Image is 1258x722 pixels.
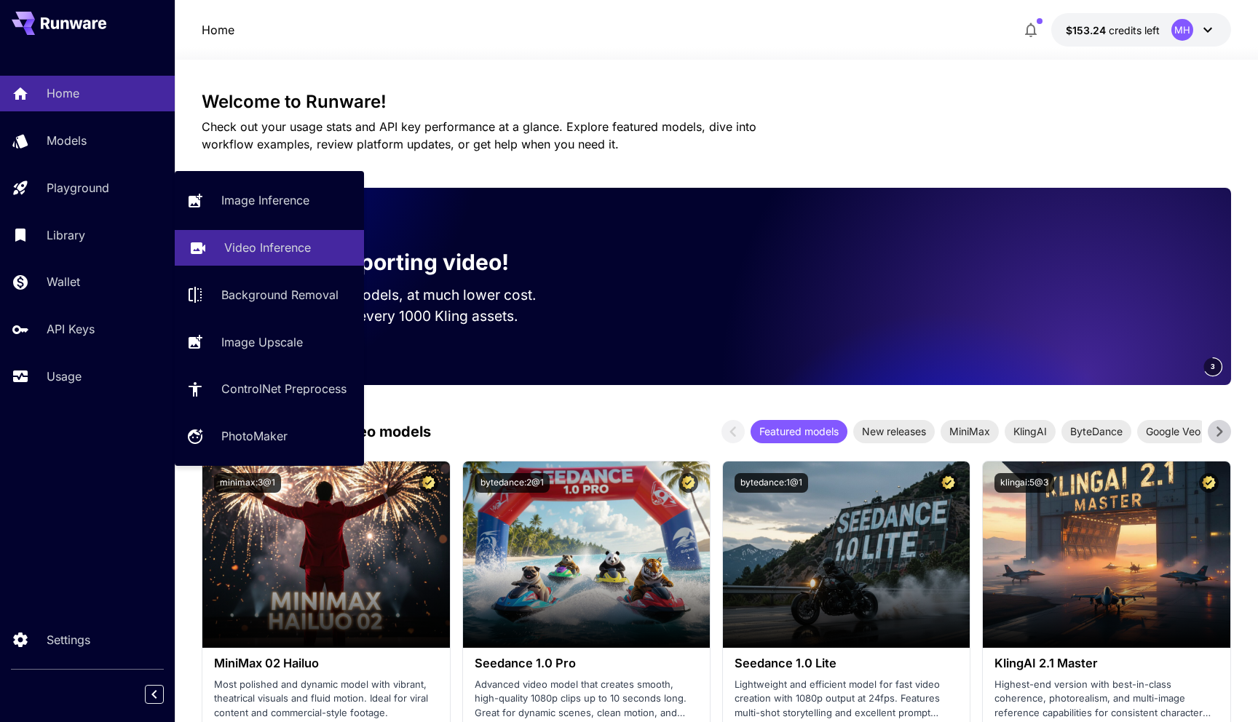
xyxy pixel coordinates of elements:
[47,320,95,338] p: API Keys
[221,191,309,209] p: Image Inference
[994,473,1054,493] button: klingai:5@3
[1199,473,1219,493] button: Certified Model – Vetted for best performance and includes a commercial license.
[221,333,303,351] p: Image Upscale
[202,21,234,39] nav: breadcrumb
[994,656,1218,670] h3: KlingAI 2.1 Master
[1005,424,1056,439] span: KlingAI
[47,226,85,244] p: Library
[202,92,1231,112] h3: Welcome to Runware!
[202,21,234,39] p: Home
[1066,23,1160,38] div: $153.2415
[983,461,1230,648] img: alt
[751,424,847,439] span: Featured models
[175,277,364,313] a: Background Removal
[1051,13,1231,47] button: $153.2415
[175,183,364,218] a: Image Inference
[266,246,509,279] p: Now supporting video!
[214,656,438,670] h3: MiniMax 02 Hailuo
[47,179,109,197] p: Playground
[1109,24,1160,36] span: credits left
[47,273,80,290] p: Wallet
[225,285,564,306] p: Run the best video models, at much lower cost.
[221,427,288,445] p: PhotoMaker
[475,656,698,670] h3: Seedance 1.0 Pro
[47,368,82,385] p: Usage
[202,119,756,151] span: Check out your usage stats and API key performance at a glance. Explore featured models, dive int...
[214,473,281,493] button: minimax:3@1
[175,324,364,360] a: Image Upscale
[47,631,90,648] p: Settings
[853,424,935,439] span: New releases
[221,286,339,304] p: Background Removal
[175,230,364,266] a: Video Inference
[224,239,311,256] p: Video Inference
[679,473,698,493] button: Certified Model – Vetted for best performance and includes a commercial license.
[723,461,970,648] img: alt
[938,473,958,493] button: Certified Model – Vetted for best performance and includes a commercial license.
[735,473,808,493] button: bytedance:1@1
[1066,24,1109,36] span: $153.24
[156,681,175,707] div: Collapse sidebar
[221,380,347,397] p: ControlNet Preprocess
[735,678,958,721] p: Lightweight and efficient model for fast video creation with 1080p output at 24fps. Features mult...
[175,371,364,407] a: ControlNet Preprocess
[47,132,87,149] p: Models
[175,418,364,454] a: PhotoMaker
[475,473,550,493] button: bytedance:2@1
[1061,424,1131,439] span: ByteDance
[994,678,1218,721] p: Highest-end version with best-in-class coherence, photorealism, and multi-image reference capabil...
[145,685,164,704] button: Collapse sidebar
[1211,361,1215,372] span: 3
[463,461,710,648] img: alt
[475,678,698,721] p: Advanced video model that creates smooth, high-quality 1080p clips up to 10 seconds long. Great f...
[225,306,564,327] p: Save up to $500 for every 1000 Kling assets.
[1137,424,1209,439] span: Google Veo
[202,461,449,648] img: alt
[214,678,438,721] p: Most polished and dynamic model with vibrant, theatrical visuals and fluid motion. Ideal for vira...
[941,424,999,439] span: MiniMax
[1171,19,1193,41] div: MH
[47,84,79,102] p: Home
[419,473,438,493] button: Certified Model – Vetted for best performance and includes a commercial license.
[735,656,958,670] h3: Seedance 1.0 Lite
